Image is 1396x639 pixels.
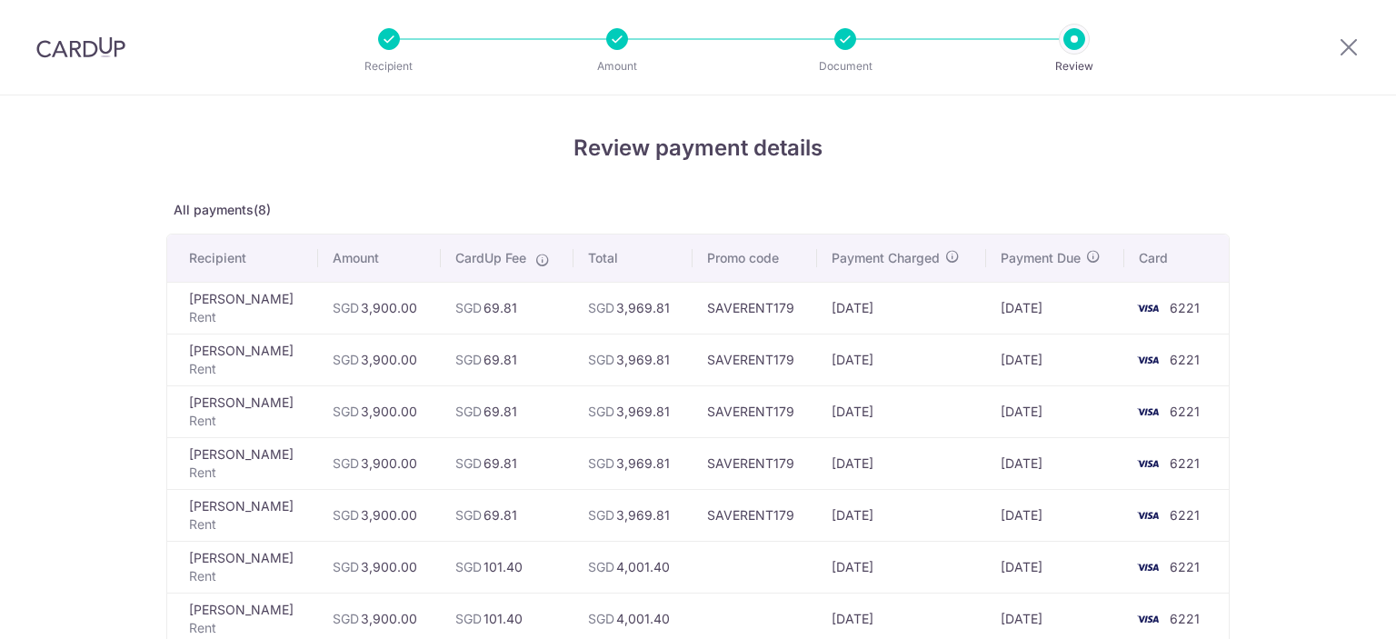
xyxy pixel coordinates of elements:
[573,235,693,282] th: Total
[693,282,817,334] td: SAVERENT179
[318,489,440,541] td: 3,900.00
[455,300,482,315] span: SGD
[167,235,318,282] th: Recipient
[189,515,304,534] p: Rent
[573,489,693,541] td: 3,969.81
[817,385,986,437] td: [DATE]
[573,282,693,334] td: 3,969.81
[333,611,359,626] span: SGD
[189,464,304,482] p: Rent
[455,404,482,419] span: SGD
[986,489,1124,541] td: [DATE]
[573,385,693,437] td: 3,969.81
[318,541,440,593] td: 3,900.00
[1170,559,1200,574] span: 6221
[693,489,817,541] td: SAVERENT179
[1170,300,1200,315] span: 6221
[189,567,304,585] p: Rent
[455,559,482,574] span: SGD
[588,300,614,315] span: SGD
[441,437,573,489] td: 69.81
[1130,608,1166,630] img: <span class="translation_missing" title="translation missing: en.account_steps.new_confirm_form.b...
[1124,235,1229,282] th: Card
[986,334,1124,385] td: [DATE]
[588,404,614,419] span: SGD
[333,300,359,315] span: SGD
[817,489,986,541] td: [DATE]
[588,455,614,471] span: SGD
[1130,297,1166,319] img: <span class="translation_missing" title="translation missing: en.account_steps.new_confirm_form.b...
[1130,556,1166,578] img: <span class="translation_missing" title="translation missing: en.account_steps.new_confirm_form.b...
[455,249,526,267] span: CardUp Fee
[333,559,359,574] span: SGD
[166,132,1230,165] h4: Review payment details
[986,385,1124,437] td: [DATE]
[322,57,456,75] p: Recipient
[166,201,1230,219] p: All payments(8)
[441,385,573,437] td: 69.81
[986,437,1124,489] td: [DATE]
[189,412,304,430] p: Rent
[1280,584,1378,630] iframe: Opens a widget where you can find more information
[693,437,817,489] td: SAVERENT179
[588,611,614,626] span: SGD
[333,352,359,367] span: SGD
[1001,249,1081,267] span: Payment Due
[441,541,573,593] td: 101.40
[588,507,614,523] span: SGD
[318,282,440,334] td: 3,900.00
[693,334,817,385] td: SAVERENT179
[441,334,573,385] td: 69.81
[1170,611,1200,626] span: 6221
[455,352,482,367] span: SGD
[167,282,318,334] td: [PERSON_NAME]
[588,352,614,367] span: SGD
[573,437,693,489] td: 3,969.81
[441,282,573,334] td: 69.81
[167,437,318,489] td: [PERSON_NAME]
[817,282,986,334] td: [DATE]
[455,611,482,626] span: SGD
[1130,504,1166,526] img: <span class="translation_missing" title="translation missing: en.account_steps.new_confirm_form.b...
[817,334,986,385] td: [DATE]
[36,36,125,58] img: CardUp
[189,308,304,326] p: Rent
[189,360,304,378] p: Rent
[167,489,318,541] td: [PERSON_NAME]
[1170,404,1200,419] span: 6221
[167,541,318,593] td: [PERSON_NAME]
[817,541,986,593] td: [DATE]
[693,235,817,282] th: Promo code
[817,437,986,489] td: [DATE]
[318,385,440,437] td: 3,900.00
[573,334,693,385] td: 3,969.81
[167,385,318,437] td: [PERSON_NAME]
[693,385,817,437] td: SAVERENT179
[333,455,359,471] span: SGD
[778,57,912,75] p: Document
[1130,453,1166,474] img: <span class="translation_missing" title="translation missing: en.account_steps.new_confirm_form.b...
[333,507,359,523] span: SGD
[441,489,573,541] td: 69.81
[986,282,1124,334] td: [DATE]
[1130,349,1166,371] img: <span class="translation_missing" title="translation missing: en.account_steps.new_confirm_form.b...
[318,334,440,385] td: 3,900.00
[455,507,482,523] span: SGD
[550,57,684,75] p: Amount
[573,541,693,593] td: 4,001.40
[1170,455,1200,471] span: 6221
[1170,352,1200,367] span: 6221
[986,541,1124,593] td: [DATE]
[189,619,304,637] p: Rent
[318,235,440,282] th: Amount
[318,437,440,489] td: 3,900.00
[333,404,359,419] span: SGD
[1130,401,1166,423] img: <span class="translation_missing" title="translation missing: en.account_steps.new_confirm_form.b...
[455,455,482,471] span: SGD
[832,249,940,267] span: Payment Charged
[167,334,318,385] td: [PERSON_NAME]
[1170,507,1200,523] span: 6221
[588,559,614,574] span: SGD
[1007,57,1142,75] p: Review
